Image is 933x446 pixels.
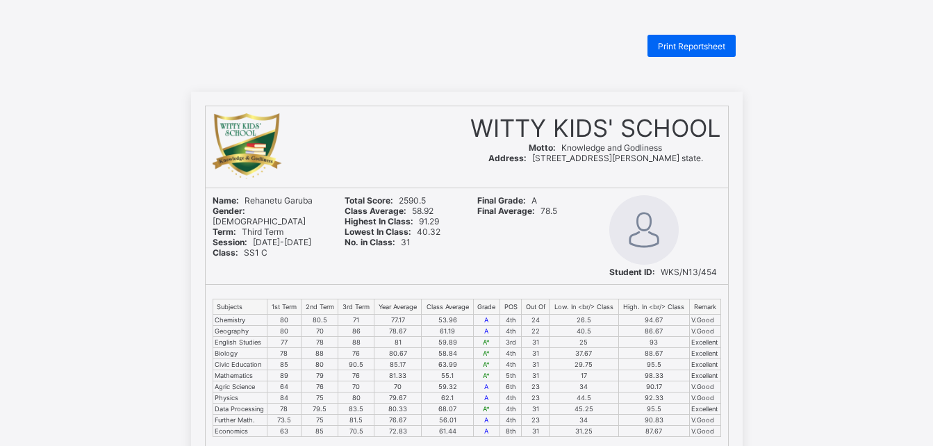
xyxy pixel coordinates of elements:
td: Excellent [689,370,720,381]
td: 53.96 [422,314,473,325]
td: 23 [522,414,550,425]
td: 90.17 [618,381,689,392]
th: 2nd Term [301,299,338,314]
td: 80.67 [374,347,422,358]
td: V.Good [689,425,720,436]
td: 59.89 [422,336,473,347]
td: 93 [618,336,689,347]
span: SS1 C [213,247,267,258]
b: Session: [213,237,247,247]
td: 88 [338,336,374,347]
td: 88 [301,347,338,358]
td: 3rd [500,336,522,347]
td: 70 [338,381,374,392]
td: 37.67 [550,347,618,358]
td: 31.25 [550,425,618,436]
span: 40.32 [345,226,440,237]
td: Mathematics [213,370,267,381]
span: [DEMOGRAPHIC_DATA] [213,206,306,226]
td: English Studies [213,336,267,347]
td: Excellent [689,358,720,370]
td: V.Good [689,325,720,336]
span: 31 [345,237,411,247]
td: 78 [267,403,302,414]
b: Gender: [213,206,245,216]
b: Motto: [529,142,556,153]
td: 78.67 [374,325,422,336]
td: A [473,392,499,403]
td: 70.5 [338,425,374,436]
td: 85.17 [374,358,422,370]
span: [STREET_ADDRESS][PERSON_NAME] state. [488,153,703,163]
td: 77.17 [374,314,422,325]
td: Agric Science [213,381,267,392]
td: 31 [522,370,550,381]
b: Address: [488,153,527,163]
th: Year Average [374,299,422,314]
td: 6th [500,381,522,392]
td: A [473,325,499,336]
td: 78 [267,347,302,358]
td: 63 [267,425,302,436]
td: A [473,414,499,425]
td: 98.33 [618,370,689,381]
td: 45.25 [550,403,618,414]
td: 31 [522,425,550,436]
b: Class: [213,247,238,258]
td: 78 [301,336,338,347]
td: 31 [522,336,550,347]
td: 40.5 [550,325,618,336]
span: WKS/N13/454 [609,267,717,277]
th: Out Of [522,299,550,314]
td: Excellent [689,403,720,414]
td: 76 [338,370,374,381]
span: Third Term [213,226,283,237]
th: POS [500,299,522,314]
span: 78.5 [477,206,557,216]
span: 2590.5 [345,195,426,206]
td: 80 [338,392,374,403]
td: 76.67 [374,414,422,425]
td: 4th [500,358,522,370]
td: 81.33 [374,370,422,381]
td: 76 [338,347,374,358]
td: Excellent [689,347,720,358]
td: 86 [338,325,374,336]
span: A [477,195,537,206]
td: 26.5 [550,314,618,325]
td: 84 [267,392,302,403]
td: 72.83 [374,425,422,436]
b: Student ID: [609,267,655,277]
td: Excellent [689,336,720,347]
td: 90.5 [338,358,374,370]
td: 34 [550,381,618,392]
b: Term: [213,226,236,237]
td: 59.32 [422,381,473,392]
th: Grade [473,299,499,314]
td: 31 [522,358,550,370]
td: 17 [550,370,618,381]
td: 70 [374,381,422,392]
td: 4th [500,314,522,325]
td: 85 [301,425,338,436]
th: Subjects [213,299,267,314]
th: 3rd Term [338,299,374,314]
b: Highest In Class: [345,216,413,226]
span: Knowledge and Godliness [529,142,662,153]
td: 58.84 [422,347,473,358]
td: 79.5 [301,403,338,414]
td: Further Math. [213,414,267,425]
td: 4th [500,392,522,403]
td: 61.19 [422,325,473,336]
td: 80.33 [374,403,422,414]
td: Geography [213,325,267,336]
td: V.Good [689,414,720,425]
td: 79 [301,370,338,381]
span: [DATE]-[DATE] [213,237,311,247]
td: Physics [213,392,267,403]
span: WITTY KIDS' SCHOOL [470,113,721,142]
span: 91.29 [345,216,439,226]
td: 71 [338,314,374,325]
td: A [473,314,499,325]
td: 23 [522,392,550,403]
